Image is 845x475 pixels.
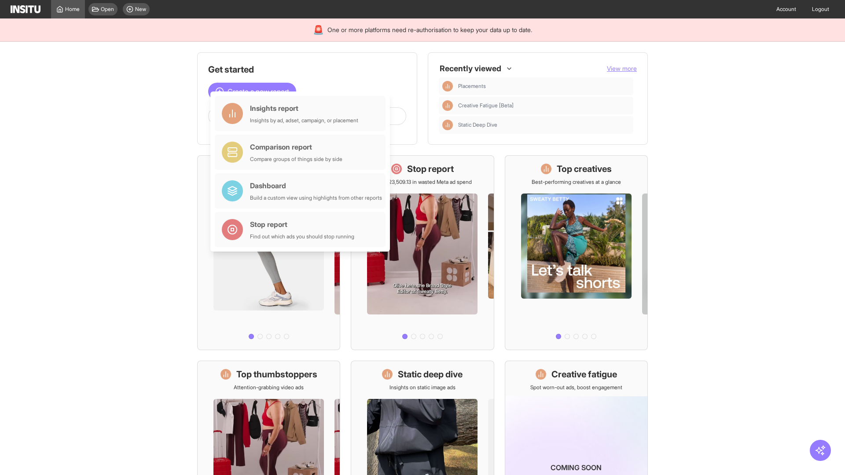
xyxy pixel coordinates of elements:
[250,233,354,240] div: Find out which ads you should stop running
[250,180,382,191] div: Dashboard
[607,65,637,72] span: View more
[458,83,630,90] span: Placements
[458,83,486,90] span: Placements
[458,121,497,128] span: Static Deep Dive
[458,102,514,109] span: Creative Fatigue [Beta]
[607,64,637,73] button: View more
[442,81,453,91] div: Insights
[557,163,612,175] h1: Top creatives
[250,219,354,230] div: Stop report
[250,156,342,163] div: Compare groups of things side by side
[442,100,453,111] div: Insights
[236,368,317,380] h1: Top thumbstoppers
[327,26,532,34] span: One or more platforms need re-authorisation to keep your data up to date.
[389,384,456,391] p: Insights on static image ads
[135,6,146,13] span: New
[398,368,463,380] h1: Static deep dive
[208,63,406,76] h1: Get started
[197,155,340,350] a: What's live nowSee all active ads instantly
[208,83,296,100] button: Create a new report
[250,194,382,201] div: Build a custom view using highlights from other reports
[228,86,289,97] span: Create a new report
[250,117,358,124] div: Insights by ad, adset, campaign, or placement
[250,103,358,113] div: Insights report
[373,179,472,186] p: Save £23,509.13 in wasted Meta ad spend
[65,6,80,13] span: Home
[505,155,648,350] a: Top creativesBest-performing creatives at a glance
[442,120,453,130] div: Insights
[458,102,630,109] span: Creative Fatigue [Beta]
[11,5,40,13] img: Logo
[250,142,342,152] div: Comparison report
[313,24,324,36] div: 🚨
[458,121,630,128] span: Static Deep Dive
[351,155,494,350] a: Stop reportSave £23,509.13 in wasted Meta ad spend
[101,6,114,13] span: Open
[532,179,621,186] p: Best-performing creatives at a glance
[407,163,454,175] h1: Stop report
[234,384,304,391] p: Attention-grabbing video ads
